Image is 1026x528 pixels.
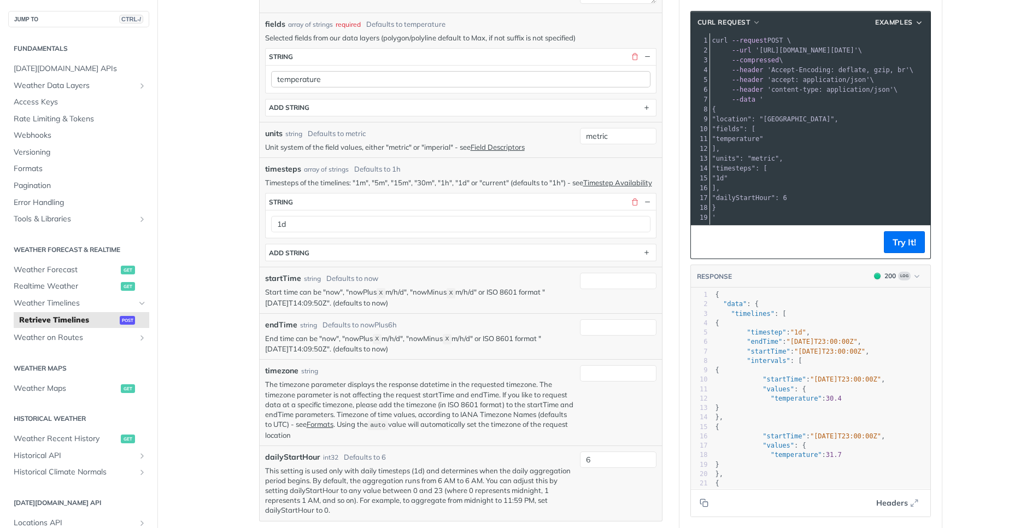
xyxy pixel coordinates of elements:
span: post [120,316,135,325]
span: --url [732,46,752,54]
span: X [445,336,449,343]
div: 6 [691,85,710,95]
div: 18 [691,203,710,213]
a: Retrieve Timelinespost [14,312,149,328]
p: The timezone parameter displays the response datetime in the requested timezone. The timezone par... [265,379,574,439]
div: 8 [691,356,708,366]
div: string [285,129,302,139]
div: 22 [691,488,708,497]
div: Defaults to metric [308,128,366,139]
span: X [379,289,383,297]
div: 19 [691,213,710,222]
span: "intervals" [747,357,790,365]
span: "[DATE]T23:00:00Z" [787,338,858,345]
a: Weather Forecastget [8,262,149,278]
div: Defaults to temperature [366,19,445,30]
a: Weather TimelinesHide subpages for Weather Timelines [8,295,149,312]
span: "data" [723,300,747,308]
button: Hide subpages for Weather Timelines [138,299,146,308]
div: 200 [884,271,896,281]
div: 18 [691,450,708,460]
span: "1d" [712,174,728,182]
span: : [716,451,842,459]
span: '[URL][DOMAIN_NAME][DATE]' [755,46,858,54]
span: 'Accept-Encoding: deflate, gzip, br' [767,66,910,74]
span: ' [759,96,763,103]
a: Weather Data LayersShow subpages for Weather Data Layers [8,78,149,94]
p: Timesteps of the timelines: "1m", "5m", "15m", "30m", "1h", "1d" or "current" (defaults to "1h") ... [265,178,656,187]
span: : { [716,442,806,449]
span: ], [712,184,720,192]
p: Unit system of the field values, either "metric" or "imperial" - see [265,142,574,152]
div: 20 [691,470,708,479]
span: get [121,435,135,443]
button: Examples [871,17,927,28]
h2: Weather Forecast & realtime [8,245,149,255]
div: 15 [691,173,710,183]
div: Defaults to nowPlus6h [323,320,397,331]
span: --header [732,86,764,93]
span: : , [716,432,886,440]
div: 1 [691,36,710,45]
span: "1d" [790,328,806,336]
div: 19 [691,460,708,470]
span: "timesteps": [ [712,165,767,172]
div: 13 [691,154,710,163]
a: Rate Limiting & Tokens [8,111,149,127]
a: Historical Climate NormalsShow subpages for Historical Climate Normals [8,464,149,480]
a: [DATE][DOMAIN_NAME] APIs [8,61,149,77]
div: 9 [691,366,708,375]
span: } [712,204,716,212]
div: ADD string [269,103,309,112]
a: Realtime Weatherget [8,278,149,295]
div: 10 [691,375,708,384]
span: Historical Climate Normals [14,467,135,478]
span: Headers [876,497,908,509]
div: 5 [691,328,708,337]
div: 3 [691,309,708,319]
a: Historical APIShow subpages for Historical API [8,448,149,464]
p: Selected fields from our data layers (polygon/polyline default to Max, if not suffix is not speci... [265,33,656,43]
span: "values" [763,385,794,393]
span: "units": "metric", [712,155,783,162]
span: Weather Forecast [14,265,118,275]
span: Historical API [14,450,135,461]
span: Tools & Libraries [14,214,135,225]
span: "temperature" [712,135,764,143]
div: Defaults to 6 [344,452,386,463]
a: Weather on RoutesShow subpages for Weather on Routes [8,330,149,346]
div: 5 [691,75,710,85]
div: 21 [691,479,708,488]
span: get [121,266,135,274]
span: Realtime Weather [14,281,118,292]
span: { [712,105,716,113]
span: Examples [875,17,913,27]
div: array of strings [304,165,349,174]
span: Weather on Routes [14,332,135,343]
span: fields [265,19,285,30]
div: Defaults to now [326,273,378,284]
span: } [716,461,719,468]
div: 14 [691,413,708,422]
span: --request [732,37,767,44]
span: Retrieve Timelines [19,315,117,326]
span: X [449,289,453,297]
span: : [ [716,310,787,318]
span: 31.7 [826,451,842,459]
span: POST \ [712,37,792,44]
span: \ [712,66,914,74]
span: "values" [763,442,794,449]
span: Error Handling [14,197,146,208]
span: : , [716,328,811,336]
div: ADD string [269,249,309,257]
span: get [121,282,135,291]
span: Log [898,272,911,280]
span: : { [716,300,759,308]
button: ADD string [266,99,656,116]
label: timezone [265,365,298,377]
a: Pagination [8,178,149,194]
a: Field Descriptors [471,143,525,151]
span: --header [732,76,764,84]
div: string [301,366,318,376]
span: : , [716,376,886,383]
